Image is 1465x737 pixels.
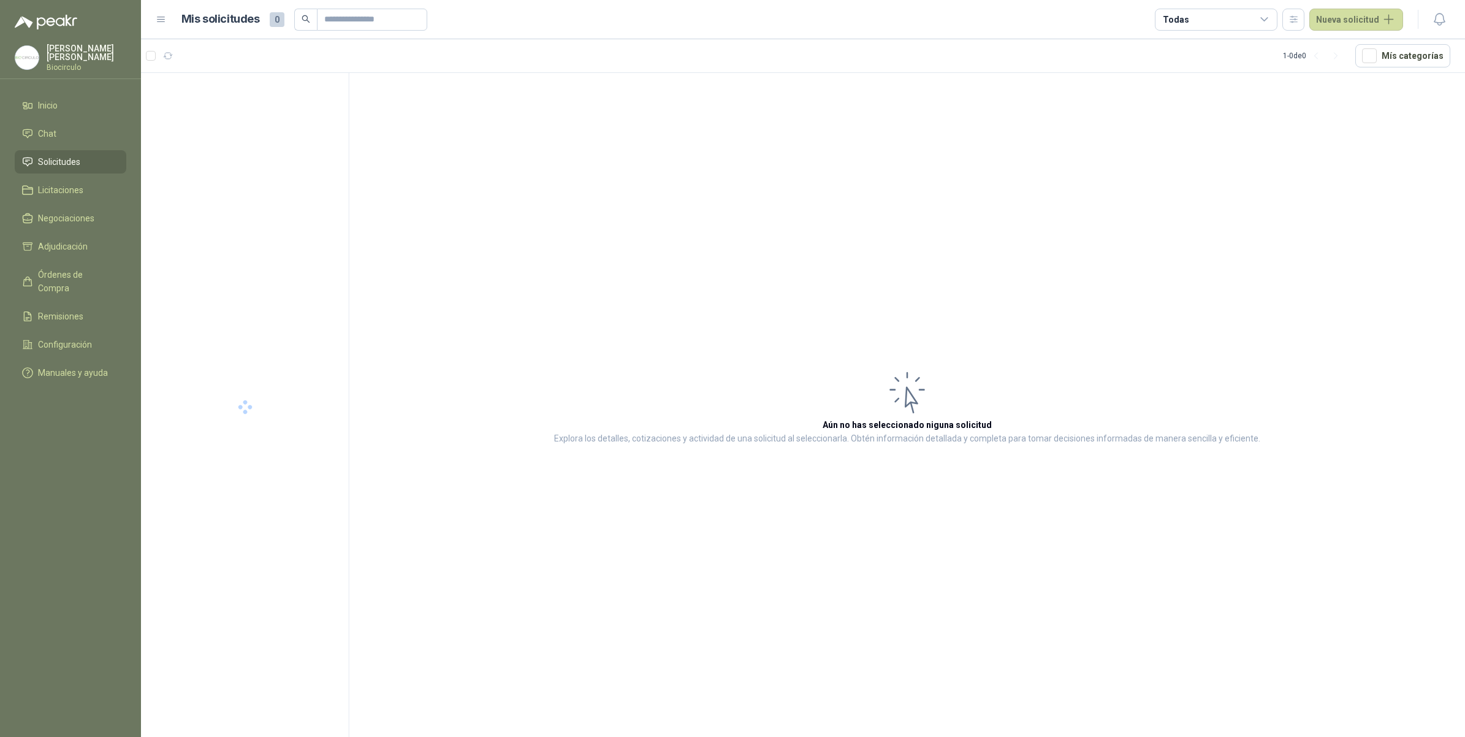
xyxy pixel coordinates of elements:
a: Licitaciones [15,178,126,202]
span: Solicitudes [38,155,80,169]
button: Mís categorías [1355,44,1450,67]
a: Adjudicación [15,235,126,258]
a: Solicitudes [15,150,126,174]
span: Remisiones [38,310,83,323]
button: Nueva solicitud [1309,9,1403,31]
span: Configuración [38,338,92,351]
span: Licitaciones [38,183,83,197]
a: Chat [15,122,126,145]
p: [PERSON_NAME] [PERSON_NAME] [47,44,126,61]
h3: Aún no has seleccionado niguna solicitud [823,418,992,432]
p: Biocirculo [47,64,126,71]
span: Chat [38,127,56,140]
span: Adjudicación [38,240,88,253]
span: Negociaciones [38,212,94,225]
h1: Mis solicitudes [181,10,260,28]
a: Inicio [15,94,126,117]
div: Todas [1163,13,1189,26]
span: 0 [270,12,284,27]
div: 1 - 0 de 0 [1283,46,1345,66]
span: Órdenes de Compra [38,268,115,295]
span: Manuales y ayuda [38,366,108,380]
span: search [302,15,310,23]
a: Configuración [15,333,126,356]
img: Company Logo [15,46,39,69]
span: Inicio [38,99,58,112]
img: Logo peakr [15,15,77,29]
a: Negociaciones [15,207,126,230]
a: Órdenes de Compra [15,263,126,300]
p: Explora los detalles, cotizaciones y actividad de una solicitud al seleccionarla. Obtén informaci... [554,432,1260,446]
a: Remisiones [15,305,126,328]
a: Manuales y ayuda [15,361,126,384]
